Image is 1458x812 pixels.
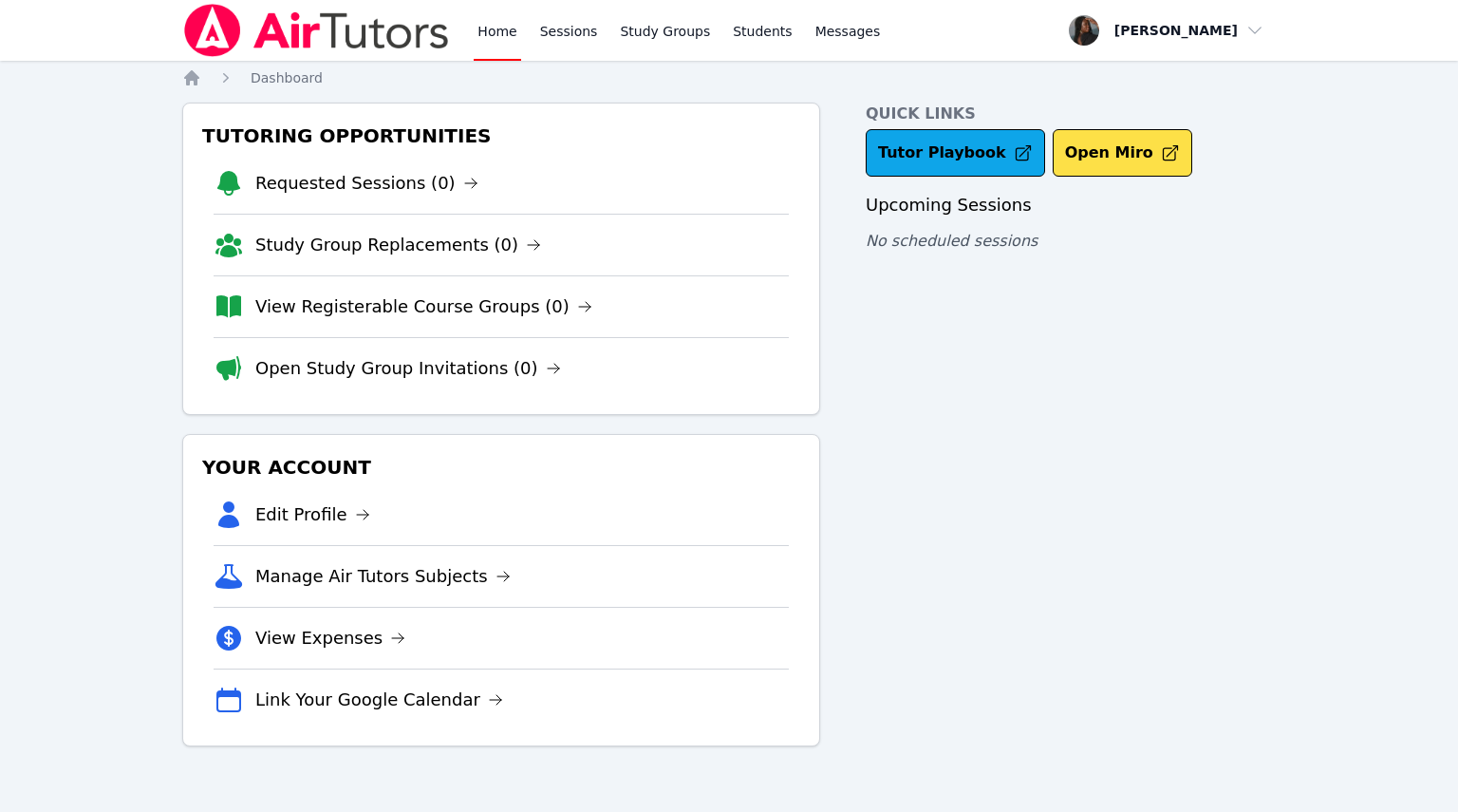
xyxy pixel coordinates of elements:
[866,103,1276,125] h4: Quick Links
[251,70,323,85] span: Dashboard
[815,22,881,41] span: Messages
[866,192,1276,218] h3: Upcoming Sessions
[255,625,405,651] a: View Expenses
[182,68,1276,87] nav: Breadcrumb
[255,563,511,590] a: Manage Air Tutors Subjects
[182,4,451,57] img: Air Tutors
[255,232,541,258] a: Study Group Replacements (0)
[255,170,478,197] a: Requested Sessions (0)
[198,119,804,153] h3: Tutoring Opportunities
[1053,129,1192,177] button: Open Miro
[255,501,370,528] a: Edit Profile
[866,232,1037,250] span: No scheduled sessions
[251,68,323,87] a: Dashboard
[866,129,1045,177] a: Tutor Playbook
[255,355,561,382] a: Open Study Group Invitations (0)
[198,450,804,484] h3: Your Account
[255,293,592,320] a: View Registerable Course Groups (0)
[255,687,503,713] a: Link Your Google Calendar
